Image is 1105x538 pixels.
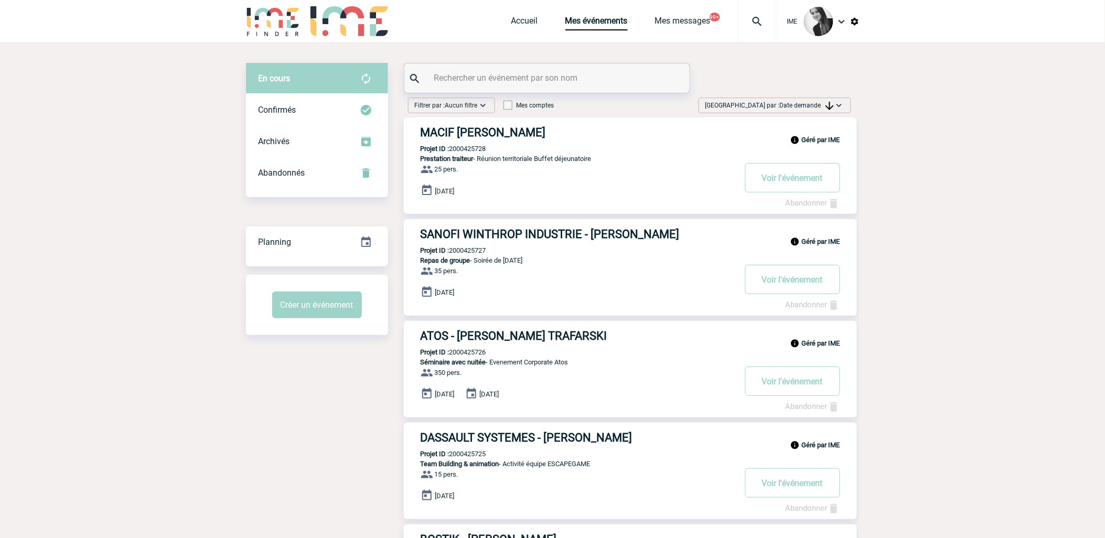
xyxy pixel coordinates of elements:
p: - Réunion territoriale Buffet déjeunatoire [404,155,735,163]
a: MACIF [PERSON_NAME] [404,126,857,139]
b: Projet ID : [421,246,449,254]
h3: MACIF [PERSON_NAME] [421,126,735,139]
p: - Soirée de [DATE] [404,256,735,264]
span: 350 pers. [435,369,462,377]
input: Rechercher un événement par son nom [432,70,665,85]
span: 15 pers. [435,471,458,479]
span: Date demande [780,102,834,109]
a: Abandonner [786,402,840,411]
span: [DATE] [435,187,455,195]
b: Projet ID : [421,145,449,153]
button: Voir l'événement [745,468,840,498]
span: Filtrer par : [415,100,478,111]
span: Team Building & animation [421,460,499,468]
p: 2000425728 [404,145,486,153]
span: [DATE] [480,391,499,399]
a: DASSAULT SYSTEMES - [PERSON_NAME] [404,431,857,444]
div: Retrouvez ici tous vos événements organisés par date et état d'avancement [246,227,388,258]
img: info_black_24dp.svg [790,440,800,450]
span: Confirmés [259,105,296,115]
h3: ATOS - [PERSON_NAME] TRAFARSKI [421,329,735,342]
span: En cours [259,73,291,83]
span: [DATE] [435,289,455,297]
b: Géré par IME [802,136,840,144]
span: [DATE] [435,391,455,399]
button: 99+ [710,13,720,21]
label: Mes comptes [503,102,554,109]
button: Voir l'événement [745,367,840,396]
b: Géré par IME [802,339,840,347]
button: Créer un événement [272,292,362,318]
button: Voir l'événement [745,163,840,192]
b: Géré par IME [802,441,840,449]
img: info_black_24dp.svg [790,339,800,348]
p: 2000425725 [404,450,486,458]
span: IME [787,18,798,25]
span: Abandonnés [259,168,305,178]
a: Mes événements [565,16,628,30]
span: Repas de groupe [421,256,470,264]
span: [GEOGRAPHIC_DATA] par : [705,100,834,111]
b: Géré par IME [802,238,840,245]
span: Planning [259,237,292,247]
div: Retrouvez ici tous les événements que vous avez décidé d'archiver [246,126,388,157]
a: Abandonner [786,503,840,513]
a: ATOS - [PERSON_NAME] TRAFARSKI [404,329,857,342]
a: Abandonner [786,300,840,309]
b: Projet ID : [421,348,449,356]
p: 2000425727 [404,246,486,254]
a: Abandonner [786,198,840,208]
div: Retrouvez ici tous vos évènements avant confirmation [246,63,388,94]
p: 2000425726 [404,348,486,356]
a: Planning [246,226,388,257]
span: Aucun filtre [445,102,478,109]
h3: SANOFI WINTHROP INDUSTRIE - [PERSON_NAME] [421,228,735,241]
img: 101050-0.jpg [804,7,833,36]
img: IME-Finder [246,6,301,36]
img: baseline_expand_more_white_24dp-b.png [834,100,844,111]
a: SANOFI WINTHROP INDUSTRIE - [PERSON_NAME] [404,228,857,241]
h3: DASSAULT SYSTEMES - [PERSON_NAME] [421,431,735,444]
a: Mes messages [655,16,711,30]
span: Séminaire avec nuitée [421,358,486,366]
span: Prestation traiteur [421,155,474,163]
p: - Evenement Corporate Atos [404,358,735,366]
img: info_black_24dp.svg [790,237,800,246]
img: info_black_24dp.svg [790,135,800,145]
span: Archivés [259,136,290,146]
span: [DATE] [435,492,455,500]
p: - Activité équipe ESCAPEGAME [404,460,735,468]
span: 35 pers. [435,267,458,275]
img: baseline_expand_more_white_24dp-b.png [478,100,488,111]
div: Retrouvez ici tous vos événements annulés [246,157,388,189]
b: Projet ID : [421,450,449,458]
span: 25 pers. [435,166,458,174]
img: arrow_downward.png [825,102,834,110]
a: Accueil [511,16,538,30]
button: Voir l'événement [745,265,840,294]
